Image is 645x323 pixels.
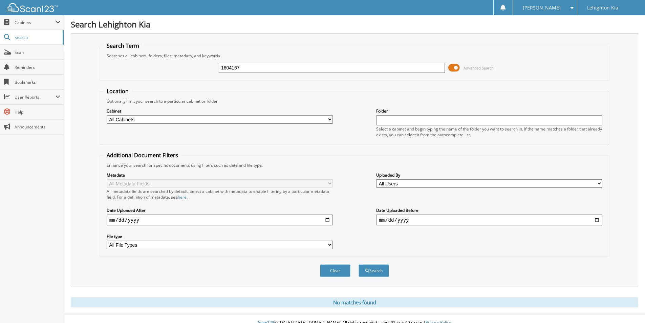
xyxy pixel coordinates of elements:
label: File type [107,234,333,239]
label: Uploaded By [376,172,602,178]
span: [PERSON_NAME] [523,6,561,10]
label: Date Uploaded After [107,207,333,213]
img: scan123-logo-white.svg [7,3,58,12]
span: Search [15,35,59,40]
label: Folder [376,108,602,114]
div: Searches all cabinets, folders, files, metadata, and keywords [103,53,606,59]
div: Optionally limit your search to a particular cabinet or folder [103,98,606,104]
a: here [178,194,187,200]
button: Search [359,264,389,277]
div: Select a cabinet and begin typing the name of the folder you want to search in. If the name match... [376,126,602,138]
div: No matches found [71,297,638,307]
h1: Search Lehighton Kia [71,19,638,30]
label: Metadata [107,172,333,178]
span: Lehighton Kia [587,6,618,10]
div: Enhance your search for specific documents using filters such as date and file type. [103,162,606,168]
span: Help [15,109,60,115]
legend: Additional Document Filters [103,152,181,159]
span: Scan [15,49,60,55]
span: Bookmarks [15,79,60,85]
span: Reminders [15,64,60,70]
span: Advanced Search [464,65,494,70]
label: Date Uploaded Before [376,207,602,213]
span: Announcements [15,124,60,130]
legend: Location [103,87,132,95]
button: Clear [320,264,350,277]
span: User Reports [15,94,56,100]
label: Cabinet [107,108,333,114]
legend: Search Term [103,42,143,49]
span: Cabinets [15,20,56,25]
input: end [376,215,602,225]
input: start [107,215,333,225]
div: All metadata fields are searched by default. Select a cabinet with metadata to enable filtering b... [107,188,333,200]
